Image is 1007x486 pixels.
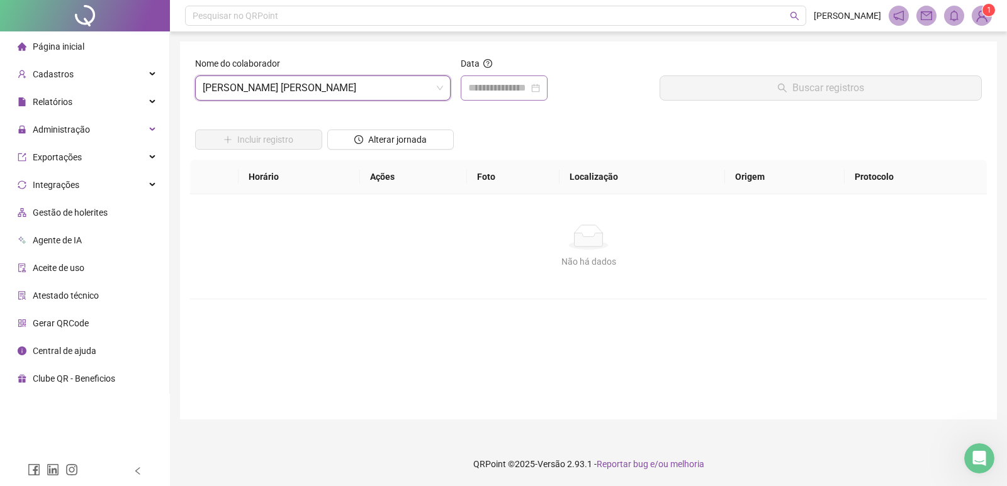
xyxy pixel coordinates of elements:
[33,235,82,245] span: Agente de IA
[18,319,26,328] span: qrcode
[133,467,142,475] span: left
[18,153,26,162] span: export
[814,9,881,23] span: [PERSON_NAME]
[18,180,26,189] span: sync
[18,125,26,134] span: lock
[33,290,99,301] span: Atestado técnico
[461,58,480,69] span: Data
[845,160,987,194] th: Protocolo
[368,133,427,146] span: Alterar jornada
[33,180,79,190] span: Integrações
[327,130,454,150] button: Alterar jornada
[972,6,991,25] img: 93960
[790,11,799,21] span: search
[537,459,565,469] span: Versão
[33,318,89,328] span: Gerar QRCode
[47,463,59,476] span: linkedin
[33,152,82,162] span: Exportações
[893,10,904,21] span: notification
[33,41,84,52] span: Página inicial
[65,463,78,476] span: instagram
[360,160,468,194] th: Ações
[33,97,72,107] span: Relatórios
[327,136,454,146] a: Alterar jornada
[948,10,960,21] span: bell
[203,76,443,100] span: RAFAELA DE OLIVEIRA CUNHA
[18,291,26,300] span: solution
[33,373,115,384] span: Clube QR - Beneficios
[18,374,26,383] span: gift
[725,160,845,194] th: Origem
[28,463,40,476] span: facebook
[987,6,991,14] span: 1
[18,263,26,272] span: audit
[33,207,108,218] span: Gestão de holerites
[195,130,322,150] button: Incluir registro
[18,97,26,106] span: file
[18,70,26,79] span: user-add
[467,160,560,194] th: Foto
[18,42,26,51] span: home
[205,255,972,268] div: Não há dados
[170,442,1007,486] footer: QRPoint © 2025 - 2.93.1 -
[982,4,995,16] sup: Atualize o seu contato no menu Meus Dados
[33,346,96,356] span: Central de ajuda
[18,346,26,355] span: info-circle
[354,135,363,144] span: clock-circle
[964,443,994,473] iframe: Intercom live chat
[239,160,360,194] th: Horário
[560,160,724,194] th: Localização
[33,263,84,273] span: Aceite de uso
[597,459,704,469] span: Reportar bug e/ou melhoria
[660,75,982,101] button: Buscar registros
[33,124,90,135] span: Administração
[33,69,74,79] span: Cadastros
[195,57,288,70] label: Nome do colaborador
[921,10,932,21] span: mail
[18,208,26,217] span: apartment
[483,59,492,68] span: question-circle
